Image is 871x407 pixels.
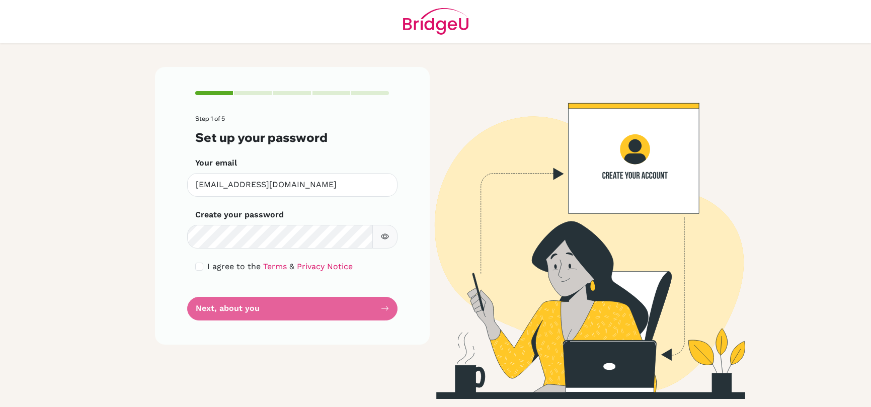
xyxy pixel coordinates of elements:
label: Create your password [195,209,284,221]
span: I agree to the [207,262,261,271]
input: Insert your email* [187,173,398,197]
img: Create your account [292,67,866,399]
a: Privacy Notice [297,262,353,271]
span: Step 1 of 5 [195,115,225,122]
label: Your email [195,157,237,169]
a: Terms [263,262,287,271]
h3: Set up your password [195,130,389,145]
span: & [289,262,294,271]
